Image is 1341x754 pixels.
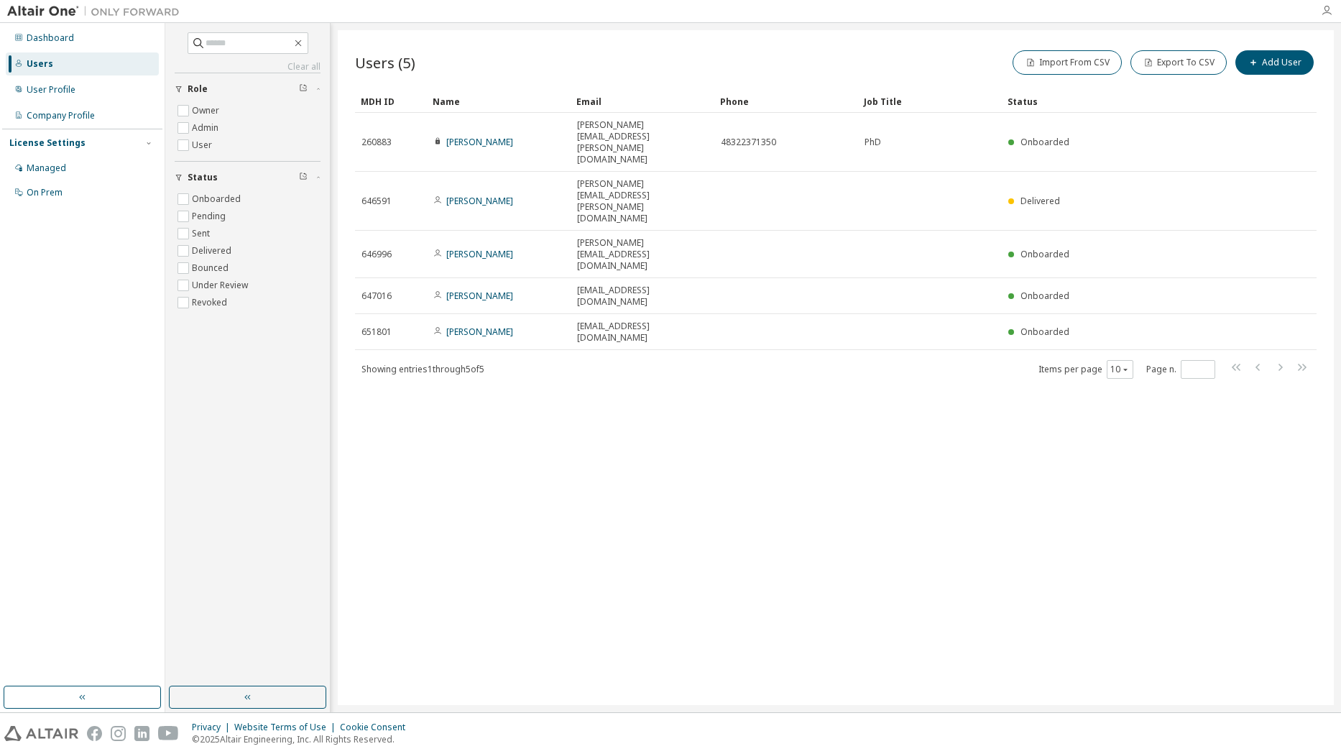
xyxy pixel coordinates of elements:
label: Owner [192,102,222,119]
div: Website Terms of Use [234,722,340,733]
div: User Profile [27,84,75,96]
label: Sent [192,225,213,242]
span: Onboarded [1020,290,1069,302]
img: facebook.svg [87,726,102,741]
span: Showing entries 1 through 5 of 5 [361,363,484,375]
button: Export To CSV [1130,50,1227,75]
div: Managed [27,162,66,174]
span: [EMAIL_ADDRESS][DOMAIN_NAME] [577,321,708,344]
div: Dashboard [27,32,74,44]
div: Status [1008,90,1242,113]
span: [PERSON_NAME][EMAIL_ADDRESS][PERSON_NAME][DOMAIN_NAME] [577,178,708,224]
div: Job Title [864,90,996,113]
span: PhD [865,137,881,148]
label: Admin [192,119,221,137]
div: Phone [720,90,852,113]
span: 647016 [361,290,392,302]
span: 651801 [361,326,392,338]
button: 10 [1110,364,1130,375]
span: Onboarded [1020,248,1069,260]
a: [PERSON_NAME] [446,136,513,148]
label: Onboarded [192,190,244,208]
span: [PERSON_NAME][EMAIL_ADDRESS][PERSON_NAME][DOMAIN_NAME] [577,119,708,165]
button: Status [175,162,321,193]
span: Page n. [1146,360,1215,379]
a: [PERSON_NAME] [446,195,513,207]
a: [PERSON_NAME] [446,248,513,260]
div: Cookie Consent [340,722,414,733]
span: 48322371350 [721,137,776,148]
label: Revoked [192,294,230,311]
a: [PERSON_NAME] [446,290,513,302]
span: 260883 [361,137,392,148]
img: instagram.svg [111,726,126,741]
a: Clear all [175,61,321,73]
label: User [192,137,215,154]
span: Onboarded [1020,326,1069,338]
span: Delivered [1020,195,1060,207]
div: Company Profile [27,110,95,121]
button: Role [175,73,321,105]
div: Name [433,90,565,113]
span: Status [188,172,218,183]
div: MDH ID [361,90,421,113]
div: On Prem [27,187,63,198]
img: linkedin.svg [134,726,149,741]
label: Delivered [192,242,234,259]
span: 646591 [361,196,392,207]
span: [PERSON_NAME][EMAIL_ADDRESS][DOMAIN_NAME] [577,237,708,272]
label: Bounced [192,259,231,277]
label: Under Review [192,277,251,294]
p: © 2025 Altair Engineering, Inc. All Rights Reserved. [192,733,414,745]
a: [PERSON_NAME] [446,326,513,338]
span: Role [188,83,208,95]
button: Add User [1235,50,1314,75]
img: altair_logo.svg [4,726,78,741]
span: Users (5) [355,52,415,73]
div: Users [27,58,53,70]
span: [EMAIL_ADDRESS][DOMAIN_NAME] [577,285,708,308]
label: Pending [192,208,229,225]
span: Clear filter [299,172,308,183]
div: Privacy [192,722,234,733]
span: Onboarded [1020,136,1069,148]
button: Import From CSV [1013,50,1122,75]
span: Items per page [1038,360,1133,379]
img: Altair One [7,4,187,19]
span: 646996 [361,249,392,260]
div: License Settings [9,137,86,149]
img: youtube.svg [158,726,179,741]
div: Email [576,90,709,113]
span: Clear filter [299,83,308,95]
